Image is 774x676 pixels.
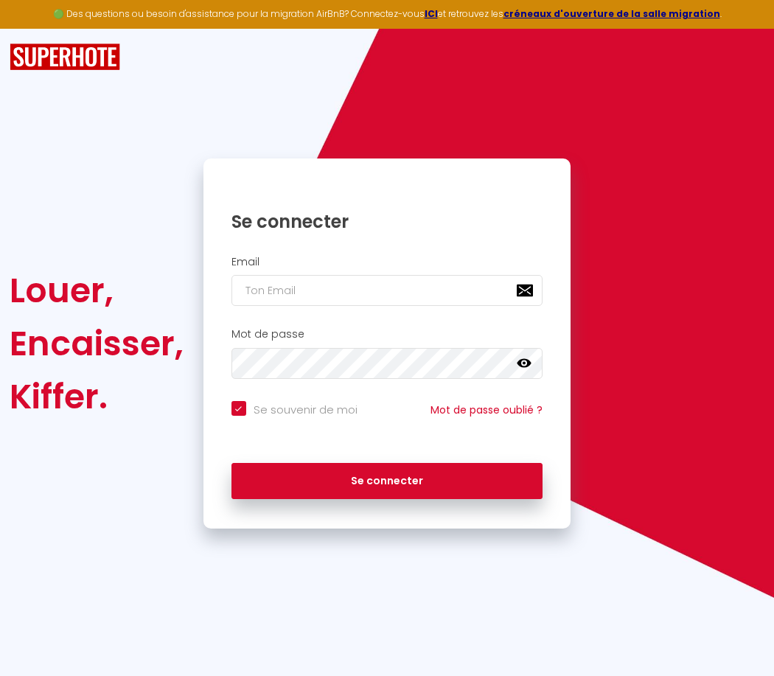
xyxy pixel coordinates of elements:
h2: Mot de passe [231,328,543,341]
div: Louer, [10,264,184,317]
div: Kiffer. [10,370,184,423]
h2: Email [231,256,543,268]
a: Mot de passe oublié ? [430,403,543,417]
a: ICI [425,7,438,20]
img: SuperHote logo [10,43,120,71]
h1: Se connecter [231,210,543,233]
div: Encaisser, [10,317,184,370]
button: Se connecter [231,463,543,500]
a: créneaux d'ouverture de la salle migration [503,7,720,20]
input: Ton Email [231,275,543,306]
